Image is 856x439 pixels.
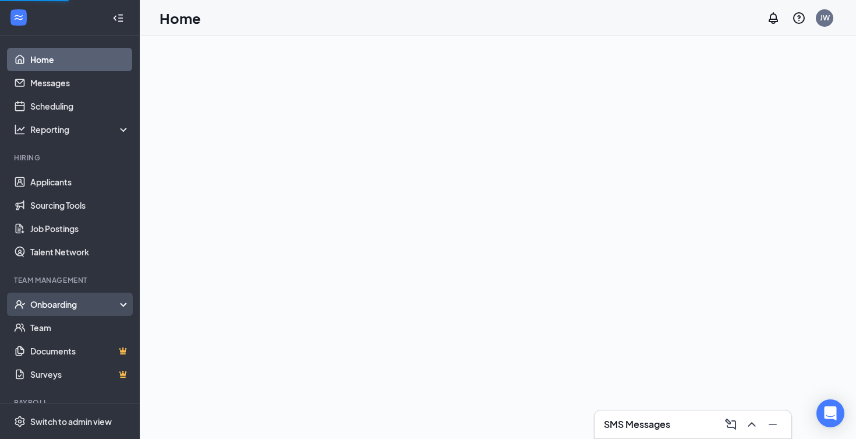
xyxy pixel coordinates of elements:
h1: Home [160,8,201,28]
a: SurveysCrown [30,363,130,386]
a: Home [30,48,130,71]
a: Talent Network [30,240,130,264]
svg: ComposeMessage [724,417,738,431]
div: Hiring [14,153,128,163]
div: Reporting [30,124,130,135]
svg: Settings [14,416,26,427]
svg: Analysis [14,124,26,135]
a: DocumentsCrown [30,339,130,363]
h3: SMS Messages [604,418,670,431]
div: Onboarding [30,298,120,310]
svg: ChevronUp [745,417,759,431]
button: Minimize [763,415,782,434]
svg: Notifications [766,11,780,25]
a: Job Postings [30,217,130,240]
button: ChevronUp [742,415,761,434]
svg: Collapse [112,12,124,24]
a: Team [30,316,130,339]
div: Team Management [14,275,128,285]
svg: Minimize [766,417,780,431]
a: Messages [30,71,130,94]
div: Open Intercom Messenger [816,399,844,427]
div: Payroll [14,398,128,408]
svg: WorkstreamLogo [13,12,24,23]
a: Sourcing Tools [30,194,130,217]
div: Switch to admin view [30,416,112,427]
a: Scheduling [30,94,130,118]
a: Applicants [30,170,130,194]
button: ComposeMessage [721,415,740,434]
div: JW [820,13,830,23]
svg: UserCheck [14,298,26,310]
svg: QuestionInfo [792,11,806,25]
